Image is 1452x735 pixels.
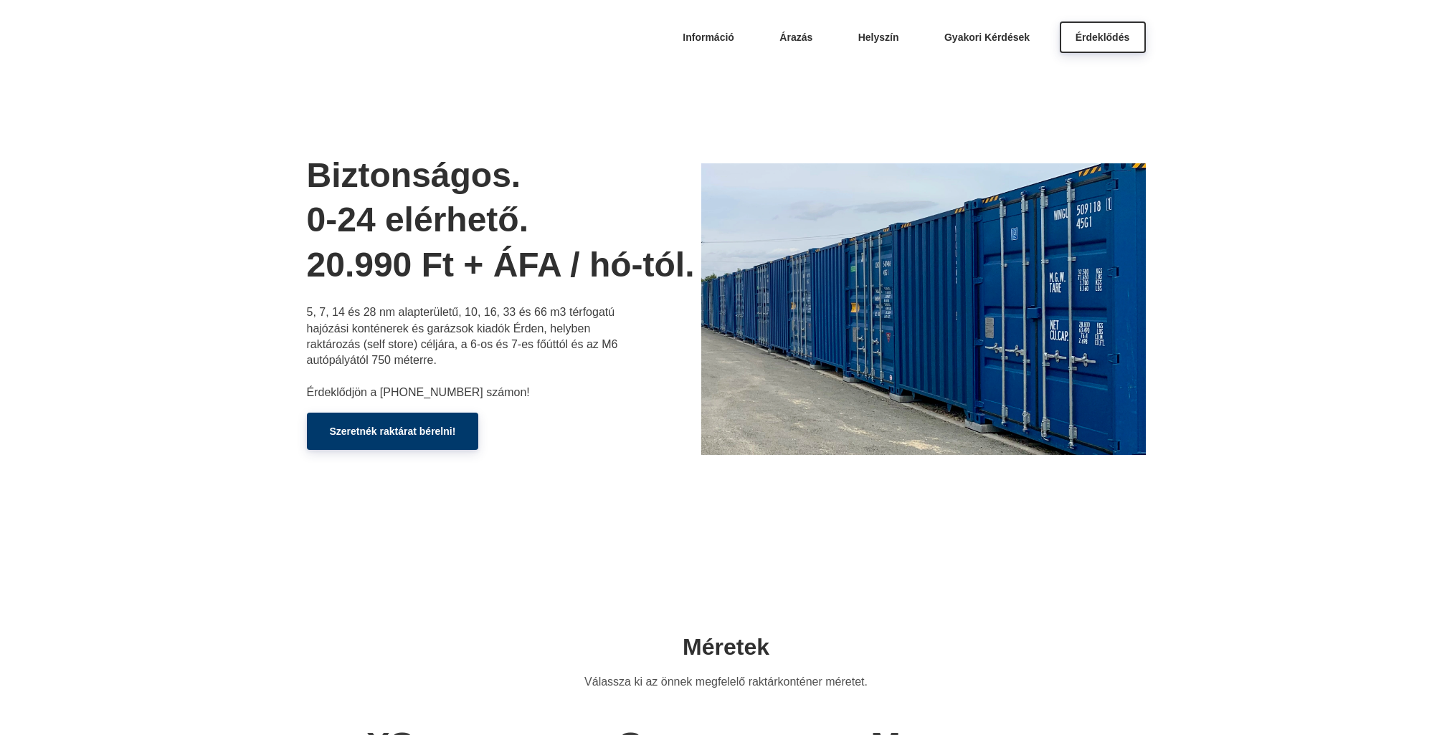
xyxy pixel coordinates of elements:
[929,21,1045,53] a: Gyakori Kérdések
[307,153,701,287] h1: Biztonságos. 0-24 elérhető. 20.990 Ft + ÁFA / hó-tól.
[701,163,1146,455] img: bozsisor.webp
[307,413,479,450] a: Szeretnék raktárat bérelni!
[764,21,828,53] a: Árazás
[307,304,622,400] p: 5, 7, 14 és 28 nm alapterületű, 10, 16, 33 és 66 m3 térfogatú hajózási konténerek és garázsok kia...
[577,674,876,690] p: Válassza ki az önnek megfelelő raktárkonténer méretet.
[1076,32,1129,43] span: Érdeklődés
[683,32,734,43] span: Információ
[1060,21,1146,53] a: Érdeklődés
[667,21,750,53] a: Információ
[843,21,915,53] a: Helyszín
[858,32,899,43] span: Helyszín
[944,32,1030,43] span: Gyakori Kérdések
[779,32,812,43] span: Árazás
[330,426,456,437] span: Szeretnék raktárat bérelni!
[540,633,913,663] h2: Méretek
